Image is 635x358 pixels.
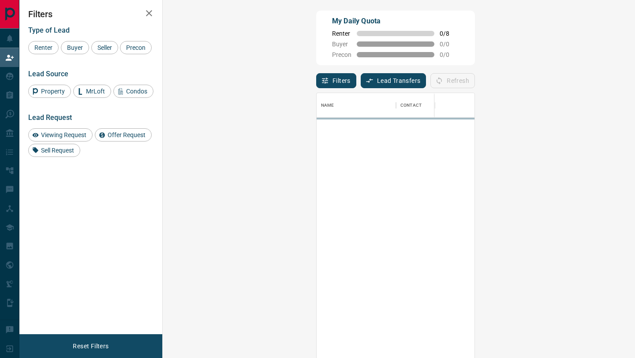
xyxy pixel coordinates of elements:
[28,128,93,142] div: Viewing Request
[105,131,149,138] span: Offer Request
[94,44,115,51] span: Seller
[91,41,118,54] div: Seller
[38,147,77,154] span: Sell Request
[73,85,111,98] div: MrLoft
[123,44,149,51] span: Precon
[31,44,56,51] span: Renter
[120,41,152,54] div: Precon
[440,51,459,58] span: 0 / 0
[67,339,114,354] button: Reset Filters
[332,41,351,48] span: Buyer
[28,113,72,122] span: Lead Request
[38,131,90,138] span: Viewing Request
[64,44,86,51] span: Buyer
[332,16,459,26] p: My Daily Quota
[317,93,396,118] div: Name
[440,30,459,37] span: 0 / 8
[321,93,334,118] div: Name
[83,88,108,95] span: MrLoft
[95,128,152,142] div: Offer Request
[440,41,459,48] span: 0 / 0
[123,88,150,95] span: Condos
[396,93,467,118] div: Contact
[400,93,422,118] div: Contact
[332,51,351,58] span: Precon
[61,41,89,54] div: Buyer
[332,30,351,37] span: Renter
[316,73,356,88] button: Filters
[28,144,80,157] div: Sell Request
[28,70,68,78] span: Lead Source
[28,9,153,19] h2: Filters
[38,88,68,95] span: Property
[28,85,71,98] div: Property
[28,41,59,54] div: Renter
[361,73,426,88] button: Lead Transfers
[113,85,153,98] div: Condos
[28,26,70,34] span: Type of Lead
